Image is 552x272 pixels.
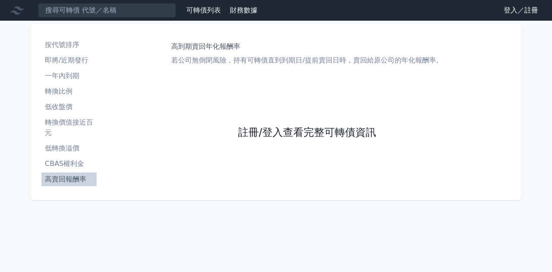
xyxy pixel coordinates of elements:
a: 一年內到期 [41,69,97,83]
input: 搜尋可轉債 代號／名稱 [38,3,176,18]
li: 轉換價值接近百元 [41,117,97,138]
li: 低收盤價 [41,102,97,112]
h1: 高到期賣回年化報酬率 [171,41,442,52]
a: CBAS權利金 [41,157,97,171]
a: 登入／註冊 [497,3,545,17]
li: 低轉換溢價 [41,143,97,153]
a: 註冊/登入查看完整可轉債資訊 [238,126,376,140]
a: 低收盤價 [41,100,97,114]
li: 轉換比例 [41,86,97,97]
a: 高賣回報酬率 [41,172,97,186]
a: 即將/近期發行 [41,53,97,67]
a: 轉換比例 [41,84,97,98]
a: 財務數據 [230,6,257,14]
li: 一年內到期 [41,71,97,81]
p: 若公司無倒閉風險，持有可轉債直到到期日/提前賣回日時，賣回給原公司的年化報酬率。 [171,55,442,66]
li: 按代號排序 [41,40,97,50]
a: 按代號排序 [41,38,97,52]
li: CBAS權利金 [41,159,97,169]
a: 低轉換溢價 [41,141,97,155]
a: 可轉債列表 [186,6,221,14]
a: 轉換價值接近百元 [41,116,97,140]
li: 高賣回報酬率 [41,174,97,184]
li: 即將/近期發行 [41,55,97,66]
